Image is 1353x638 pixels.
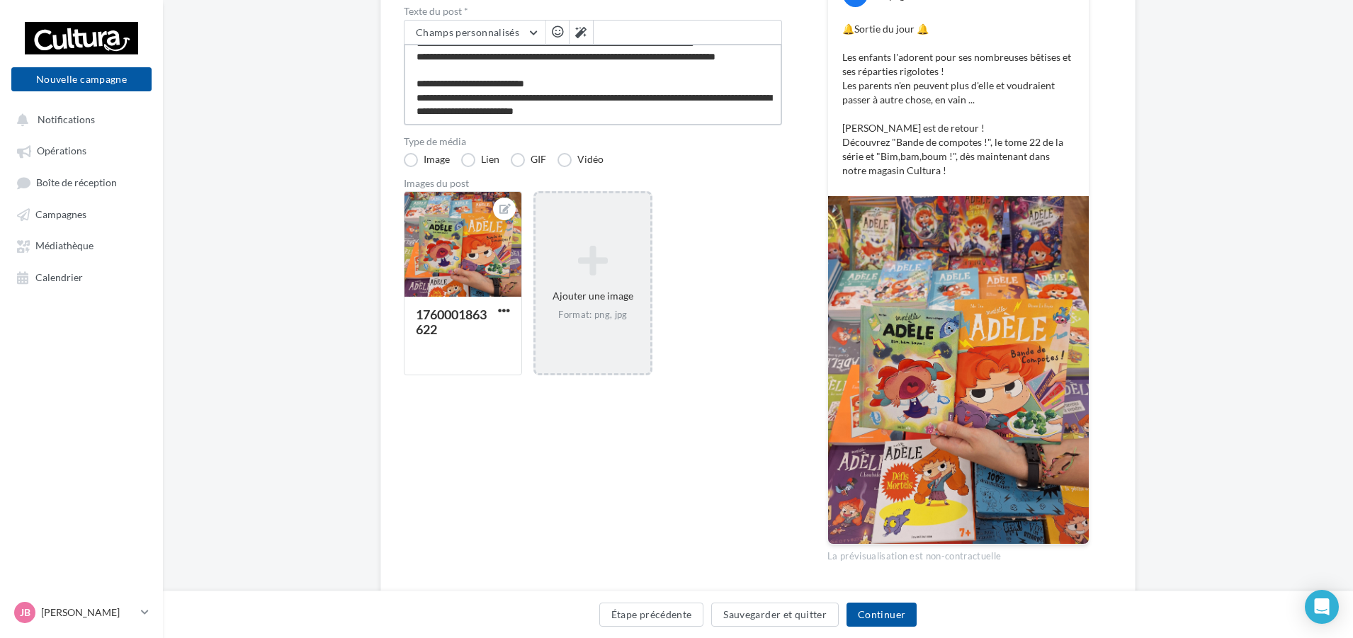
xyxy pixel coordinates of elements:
[511,153,546,167] label: GIF
[404,178,782,188] div: Images du post
[11,67,152,91] button: Nouvelle campagne
[9,232,154,258] a: Médiathèque
[827,545,1089,563] div: La prévisualisation est non-contractuelle
[404,6,782,16] label: Texte du post *
[1305,590,1339,624] div: Open Intercom Messenger
[404,153,450,167] label: Image
[557,153,604,167] label: Vidéo
[404,137,782,147] label: Type de média
[461,153,499,167] label: Lien
[599,603,704,627] button: Étape précédente
[20,605,30,620] span: JB
[9,201,154,227] a: Campagnes
[842,22,1075,178] p: 🔔Sortie du jour 🔔 Les enfants l'adorent pour ses nombreuses bêtises et ses réparties rigolotes ! ...
[9,264,154,290] a: Calendrier
[41,605,135,620] p: [PERSON_NAME]
[847,603,917,627] button: Continuer
[711,603,839,627] button: Sauvegarder et quitter
[9,169,154,195] a: Boîte de réception
[38,113,95,125] span: Notifications
[35,240,94,252] span: Médiathèque
[404,21,545,45] button: Champs personnalisés
[37,145,86,157] span: Opérations
[416,26,519,38] span: Champs personnalisés
[35,271,83,283] span: Calendrier
[36,176,117,188] span: Boîte de réception
[9,137,154,163] a: Opérations
[416,307,487,337] div: 1760001863622
[9,106,149,132] button: Notifications
[35,208,86,220] span: Campagnes
[11,599,152,626] a: JB [PERSON_NAME]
